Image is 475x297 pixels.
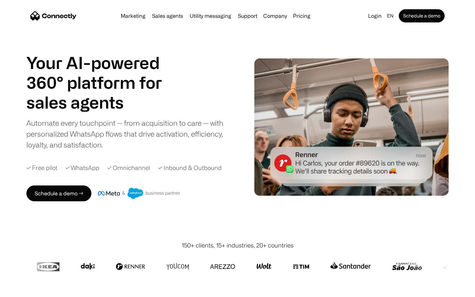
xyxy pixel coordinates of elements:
[26,92,178,112] h1: sales agents
[158,163,222,172] div: ✓ Inbound & Outbound
[365,11,384,20] a: Login
[387,11,394,20] div: en
[13,285,40,295] ul: Language list
[182,241,294,250] div: 150+ clients, 15+ industries, 20+ countries
[26,185,91,201] a: Schedule a demo →
[235,13,260,18] a: Support
[65,163,99,172] div: ✓ WhatsApp
[118,13,148,18] a: Marketing
[399,9,445,22] a: Schedule a demo
[7,285,40,295] aside: Language selected: English
[107,163,150,172] div: ✓ Omnichannel
[149,13,186,18] a: Sales agents
[26,163,57,172] div: ✓ Free pilot
[98,188,180,199] img: Meta and Salesforce business partner badge.
[26,53,178,92] h1: Your AI-powered 360° platform for
[263,11,287,20] div: Company
[187,13,234,18] a: Utility messaging
[290,13,313,18] a: Pricing
[26,117,234,150] div: Automate every touchpoint — from acquisition to care — with personalized WhatsApp flows that driv...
